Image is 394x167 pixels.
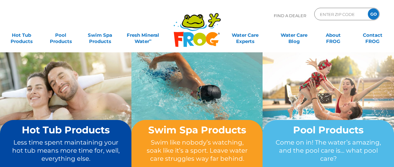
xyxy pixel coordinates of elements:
img: home-banner-pool-short [263,52,394,150]
h2: Pool Products [274,125,382,135]
a: Hot TubProducts [6,29,37,41]
img: home-banner-swim-spa-short [131,52,263,150]
a: AboutFROG [318,29,349,41]
a: Swim SpaProducts [85,29,115,41]
input: GO [368,8,379,20]
h2: Hot Tub Products [12,125,120,135]
a: Water CareBlog [279,29,309,41]
h2: Swim Spa Products [143,125,251,135]
a: Fresh MineralWater∞ [124,29,162,41]
a: PoolProducts [45,29,76,41]
a: ContactFROG [357,29,388,41]
p: Swim like nobody’s watching, soak like it’s a sport. Leave water care struggles way far behind. [143,138,251,163]
sup: ∞ [149,38,152,42]
input: Zip Code Form [319,10,361,19]
p: Find A Dealer [274,8,306,23]
a: Water CareExperts [221,29,270,41]
p: Come on in! The water’s amazing, and the pool care is… what pool care? [274,138,382,163]
p: Less time spent maintaining your hot tub means more time for, well, everything else. [12,138,120,163]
